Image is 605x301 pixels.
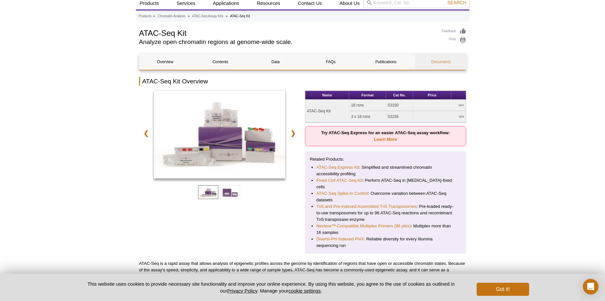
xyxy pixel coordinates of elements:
a: Privacy Policy [227,288,257,294]
img: ATAC-Seq Kit [154,91,286,179]
strong: Try ATAC-Seq Express for an easier ATAC-Seq assay workflow: [321,130,450,142]
a: Products [139,13,151,19]
a: Data [250,54,301,70]
h2: Analyze open chromatin regions at genome-wide scale. [139,39,435,45]
a: Fixed Cell ATAC-Seq Kit [316,177,363,184]
a: ATAC-Seq Express Kit [316,164,359,171]
button: Got it! [477,283,529,296]
a: Learn More [374,137,397,142]
th: Name [305,91,349,100]
td: ATAC-Seq Kit [305,100,349,122]
li: : Multiplex more than 16 samples [316,223,455,236]
td: N/A [413,100,466,111]
h1: ATAC-Seq Kit [139,28,435,37]
li: ATAC-Seq Kit [230,14,250,18]
li: : Pre-loaded ready-to-use transposomes for up to 96 ATAC-Seq reactions and recombinant Tn5 transp... [316,203,455,223]
th: Price [413,91,451,100]
button: cookie settings [288,288,321,294]
li: » [188,14,190,18]
a: Diversi-Phi Indexed PhiX [316,236,364,242]
a: ATAC-Seq Kit [154,91,286,180]
a: ❮ [139,126,153,141]
a: ATAC-Seq Assay Kits [192,13,223,19]
p: ATAC-Seq is a rapid assay that allows analysis of epigenetic profiles across the genome by identi... [139,260,466,280]
a: Publications [360,54,412,70]
a: Contents [194,54,246,70]
a: Print [442,36,466,44]
td: 16 rxns [349,100,386,111]
li: : Perform ATAC-Seq in [MEDICAL_DATA]-fixed cells [316,177,455,190]
p: Related Products: [310,156,461,163]
a: Chromatin Analysis [157,13,185,19]
li: : Simplified and streamlined chromatin accessibility profiling [316,164,455,177]
td: 53156 [386,111,413,122]
td: N/A [413,111,466,122]
a: Feedback [442,28,466,35]
a: ATAC-Seq Spike-In Control [316,190,368,197]
li: » [226,14,228,18]
li: : Reliable diversity for every Illumina sequencing run [316,236,455,249]
li: : Overcome variation between ATAC-Seq datasets [316,190,455,203]
a: Nextera™-Compatible Multiplex Primers (96 plex) [316,223,411,229]
li: » [153,14,155,18]
h2: ATAC-Seq Kit Overview [139,77,466,86]
th: Format [349,91,386,100]
p: This website uses cookies to provide necessary site functionality and improve your online experie... [76,280,466,294]
div: Open Intercom Messenger [583,279,598,294]
a: Documents [415,54,467,70]
a: Overview [139,54,191,70]
th: Cat No. [386,91,413,100]
a: Tn5 and Pre-indexed Assembled Tn5 Transposomes [316,203,417,210]
td: 3 x 16 rxns [349,111,386,122]
a: FAQs [305,54,356,70]
a: ❯ [286,126,300,141]
td: 53150 [386,100,413,111]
